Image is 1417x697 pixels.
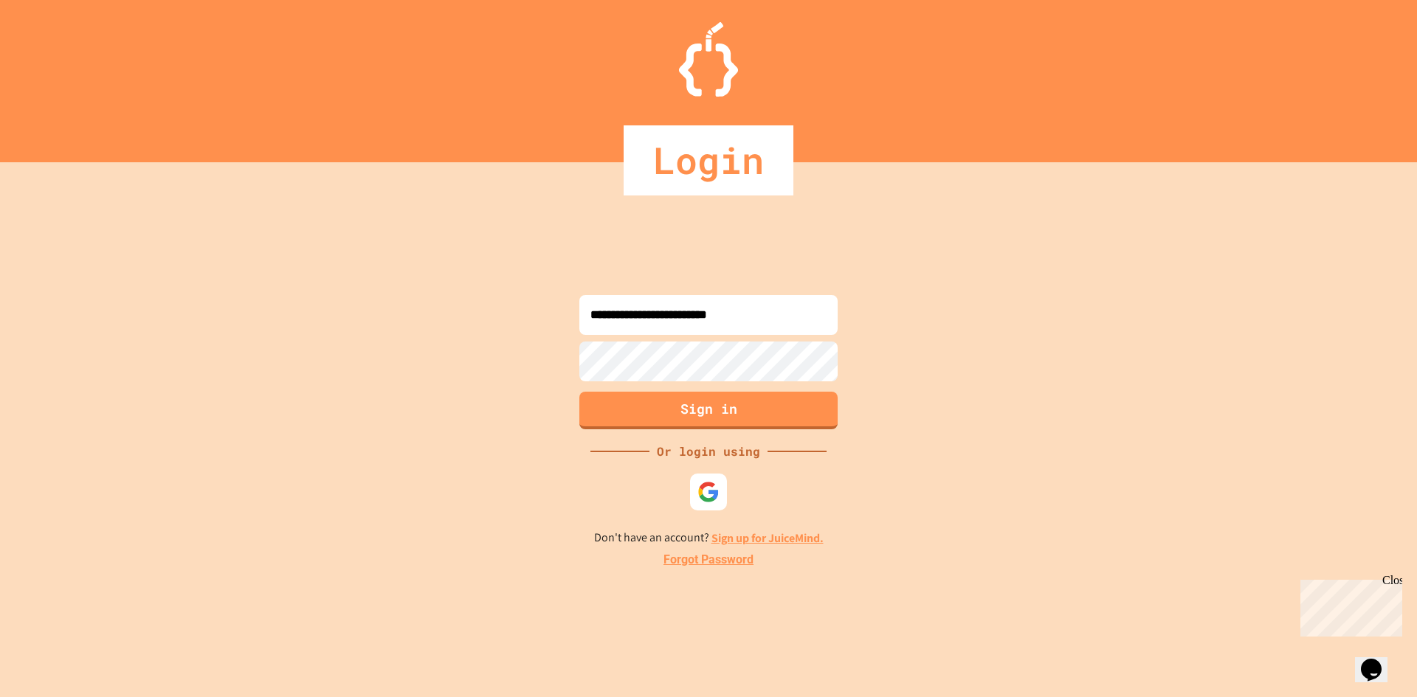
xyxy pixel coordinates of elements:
[6,6,102,94] div: Chat with us now!Close
[594,529,824,547] p: Don't have an account?
[1294,574,1402,637] iframe: chat widget
[649,443,768,460] div: Or login using
[711,530,824,546] a: Sign up for JuiceMind.
[1355,638,1402,682] iframe: chat widget
[697,481,720,503] img: google-icon.svg
[663,551,754,569] a: Forgot Password
[624,125,793,195] div: Login
[579,392,838,429] button: Sign in
[679,22,738,97] img: Logo.svg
